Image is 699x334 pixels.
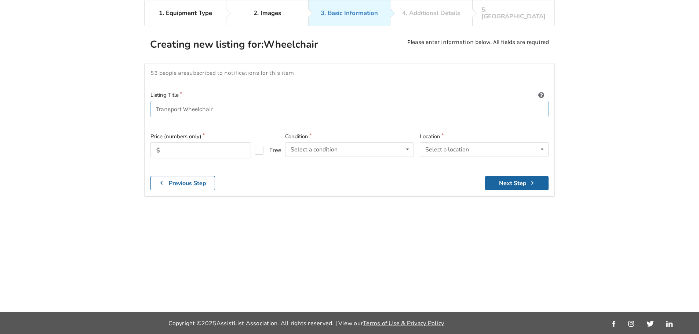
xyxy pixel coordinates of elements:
button: Next Step [485,176,549,190]
h2: Creating new listing for: Wheelchair [150,38,348,51]
p: Please enter information below. All fields are required [407,38,549,57]
button: Previous Step [150,176,215,190]
p: 53 people are subscribed to notifications for this item [150,69,549,76]
b: Previous Step [169,179,206,187]
label: Condition [285,132,414,141]
label: Listing Title [150,91,549,99]
img: instagram_link [628,321,634,327]
label: Free [255,146,276,155]
div: 1. Equipment Type [159,10,212,16]
img: linkedin_link [666,321,673,327]
div: 2. Images [254,10,281,16]
label: Location [420,132,549,141]
a: Terms of Use & Privacy Policy [363,319,444,327]
div: Select a location [425,147,469,153]
label: Price (numbers only) [150,132,279,141]
div: 3. Basic Information [321,10,378,16]
img: twitter_link [647,321,654,327]
img: facebook_link [612,321,615,327]
div: Select a condition [291,147,338,153]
